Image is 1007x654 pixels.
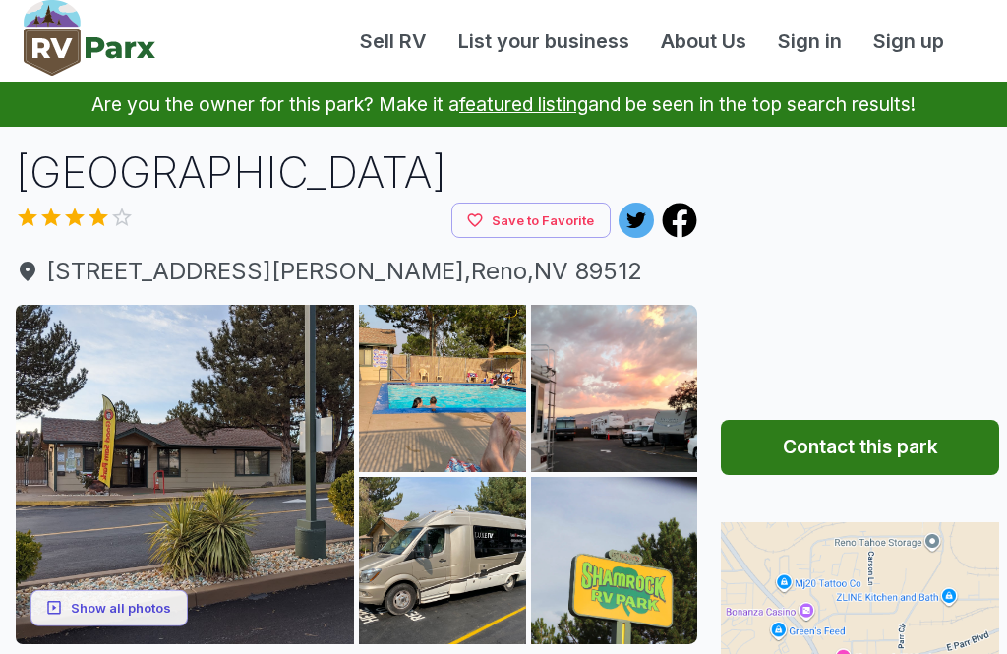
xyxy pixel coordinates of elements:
a: featured listing [459,92,588,116]
h1: [GEOGRAPHIC_DATA] [16,143,697,203]
img: AAcXr8rsi6RPvVbBkIQwp-c1w846UQup0nLsp72OpWtH5SHmyg7zCSDmrJYOPdOXAp8ZnGmebE8ODQ3_ysMQgifb5haJVuCe6... [16,305,354,643]
p: Are you the owner for this park? Make it a and be seen in the top search results! [24,82,983,127]
a: [STREET_ADDRESS][PERSON_NAME],Reno,NV 89512 [16,254,697,289]
button: Contact this park [721,420,999,475]
img: AAcXr8oiEM9gSLf7_jUEiZUhM2LQOEQiawcej7uAdlp6DGOmr4SNUJypSH5T_Zb_-KzY-ctsOWn5efhqKB3iV9vqi1UcoKK94... [531,477,698,644]
a: About Us [645,27,762,56]
img: AAcXr8rHN5aScx6mNDRlWkNi2YW7LkhnhqiOZVzpHepW3BB5Xj35PuDFQae3UZ5rCDmv5YkzXYWneqU-0S3OZICDfpTvMYGar... [359,477,526,644]
img: AAcXr8o3mDWLwoTjz5m-7X3JBIbjwZtboI_Ltgtzz5VIBPqN3C23WGOPvQVYhZ25NcjngNvIBy9MWY7tf9yx2wYCJ1EfvGlTh... [359,305,526,472]
a: Sign up [858,27,960,56]
a: Sign in [762,27,858,56]
button: Save to Favorite [451,203,611,239]
a: List your business [443,27,645,56]
iframe: Advertisement [721,143,999,388]
a: Sell RV [344,27,443,56]
span: [STREET_ADDRESS][PERSON_NAME] , Reno , NV 89512 [16,254,697,289]
button: Show all photos [30,589,188,625]
img: AAcXr8ob7otNzrIDMFHAbaiiCLcUqhN18iN-yHGY5OD3Q_mp-Igmb-3BAsL2JI51Slc4t6o0hpPE39VorZpvbXSGNY3rAMYnd... [531,305,698,472]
